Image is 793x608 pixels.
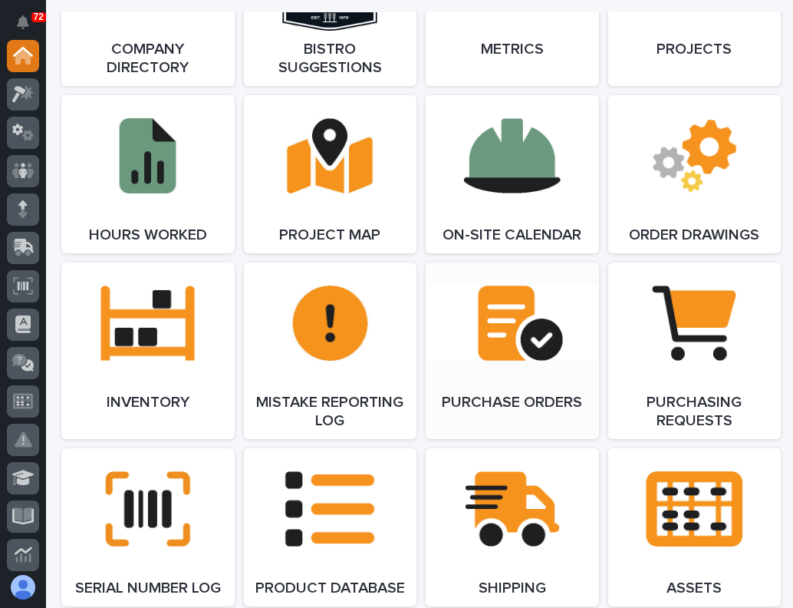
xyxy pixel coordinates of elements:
[608,263,781,439] a: Purchasing Requests
[61,448,235,606] a: Serial Number Log
[19,15,39,40] div: Notifications72
[244,263,417,439] a: Mistake Reporting Log
[608,448,781,606] a: Assets
[34,12,44,22] p: 72
[61,95,235,253] a: Hours Worked
[608,95,781,253] a: Order Drawings
[244,448,417,606] a: Product Database
[244,95,417,253] a: Project Map
[61,263,235,439] a: Inventory
[426,95,599,253] a: On-Site Calendar
[7,6,39,38] button: Notifications
[426,263,599,439] a: Purchase Orders
[426,448,599,606] a: Shipping
[7,571,39,603] button: users-avatar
